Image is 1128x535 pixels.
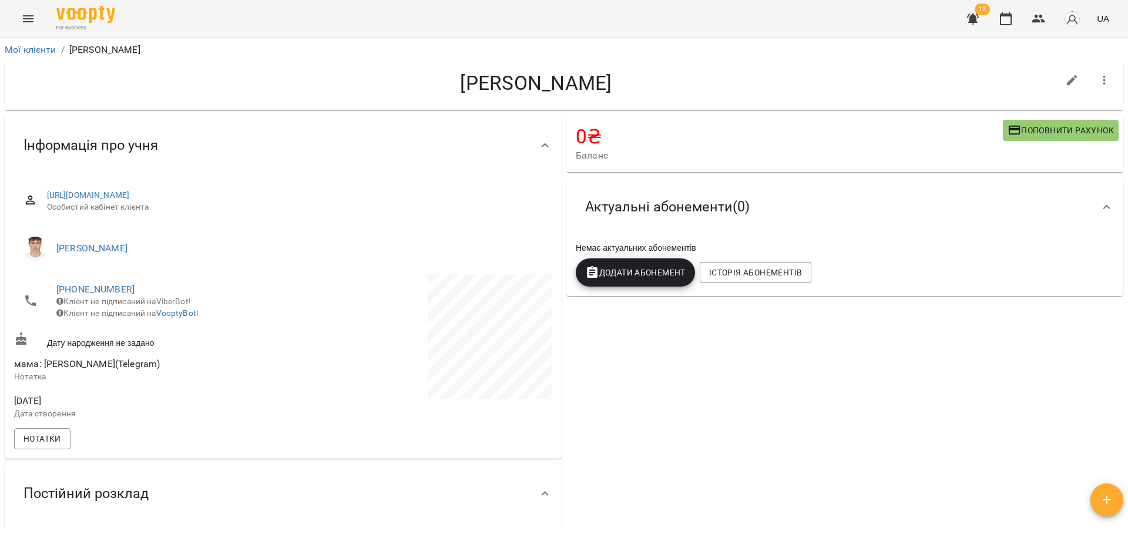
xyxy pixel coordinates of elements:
span: Клієнт не підписаний на ViberBot! [56,297,191,306]
span: Постійний розклад [23,484,149,503]
button: Історія абонементів [700,262,811,283]
span: Баланс [576,149,1003,163]
button: Нотатки [14,428,70,449]
div: Постійний розклад [5,463,562,524]
span: Інформація про учня [23,136,158,154]
a: VooptyBot [156,308,196,318]
span: 13 [975,4,990,15]
img: Voopty Logo [56,6,115,23]
p: Дата створення [14,408,281,420]
span: Особистий кабінет клієнта [47,201,543,213]
div: Актуальні абонементи(0) [566,177,1123,237]
div: Дату народження не задано [12,329,283,351]
p: [PERSON_NAME] [69,43,140,57]
span: [DATE] [14,394,281,408]
div: Інформація про учня [5,115,562,176]
span: Історія абонементів [709,265,802,280]
button: Додати Абонемент [576,258,695,287]
h4: [PERSON_NAME] [14,71,1058,95]
a: Мої клієнти [5,44,56,55]
img: Перепечай Олег Ігорович [23,237,47,260]
span: Клієнт не підписаний на ! [56,308,199,318]
span: Додати Абонемент [585,265,686,280]
span: UA [1097,12,1109,25]
div: Немає актуальних абонементів [573,240,1116,256]
nav: breadcrumb [5,43,1123,57]
a: [PHONE_NUMBER] [56,284,135,295]
li: / [61,43,65,57]
span: Поповнити рахунок [1008,123,1114,137]
span: мама: [PERSON_NAME](Telegram) [14,358,160,369]
span: Актуальні абонементи ( 0 ) [585,198,750,216]
img: avatar_s.png [1064,11,1080,27]
button: UA [1092,8,1114,29]
span: For Business [56,24,115,32]
h4: 0 ₴ [576,125,1003,149]
span: Нотатки [23,432,61,446]
p: Нотатка [14,371,281,383]
button: Поповнити рахунок [1003,120,1119,141]
a: [PERSON_NAME] [56,243,127,254]
button: Menu [14,5,42,33]
a: [URL][DOMAIN_NAME] [47,190,130,200]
